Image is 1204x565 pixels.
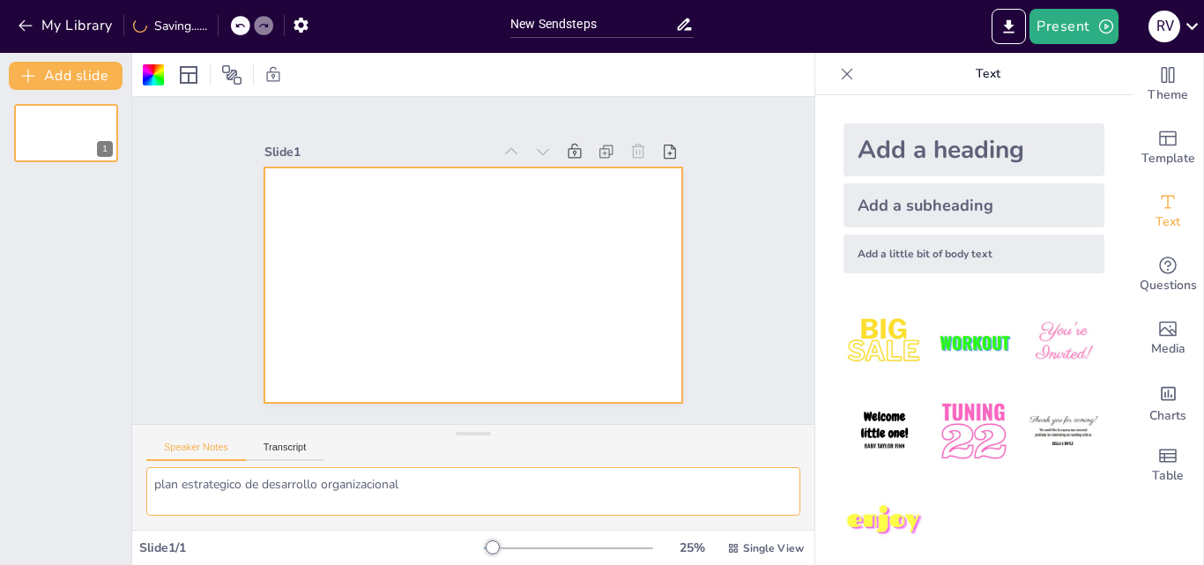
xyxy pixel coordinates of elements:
div: Change the overall theme [1133,53,1203,116]
span: Charts [1149,406,1186,426]
div: 1 [97,141,113,157]
div: Add ready made slides [1133,116,1203,180]
div: 25 % [671,539,713,556]
img: 1.jpeg [844,301,925,383]
button: Speaker Notes [146,442,246,461]
span: Template [1141,149,1195,168]
button: Export to PowerPoint [992,9,1026,44]
span: Questions [1140,276,1197,295]
div: Get real-time input from your audience [1133,243,1203,307]
textarea: plan estrategico de desarrollo organizacional [146,467,800,516]
p: Text [861,53,1115,95]
div: Add a table [1133,434,1203,497]
img: 6.jpeg [1022,390,1104,472]
div: Add a heading [844,123,1104,176]
button: My Library [13,11,120,40]
div: Layout [175,61,203,89]
div: Add a little bit of body text [844,234,1104,273]
span: Table [1152,466,1184,486]
input: Insert title [510,11,675,37]
div: Slide 1 [264,144,493,160]
span: Theme [1148,85,1188,105]
img: 4.jpeg [844,390,925,472]
img: 5.jpeg [933,390,1014,472]
div: R V [1148,11,1180,42]
span: Single View [743,541,804,555]
div: Add images, graphics, shapes or video [1133,307,1203,370]
img: 3.jpeg [1022,301,1104,383]
div: Add a subheading [844,183,1104,227]
img: 7.jpeg [844,480,925,562]
img: 2.jpeg [933,301,1014,383]
div: 1 [14,104,118,162]
span: Position [221,64,242,85]
span: Text [1156,212,1180,232]
button: Transcript [246,442,324,461]
div: Add charts and graphs [1133,370,1203,434]
div: Add text boxes [1133,180,1203,243]
button: Present [1029,9,1118,44]
div: Slide 1 / 1 [139,539,484,556]
button: Add slide [9,62,123,90]
div: Saving...... [133,18,207,34]
button: R V [1148,9,1180,44]
span: Media [1151,339,1185,359]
